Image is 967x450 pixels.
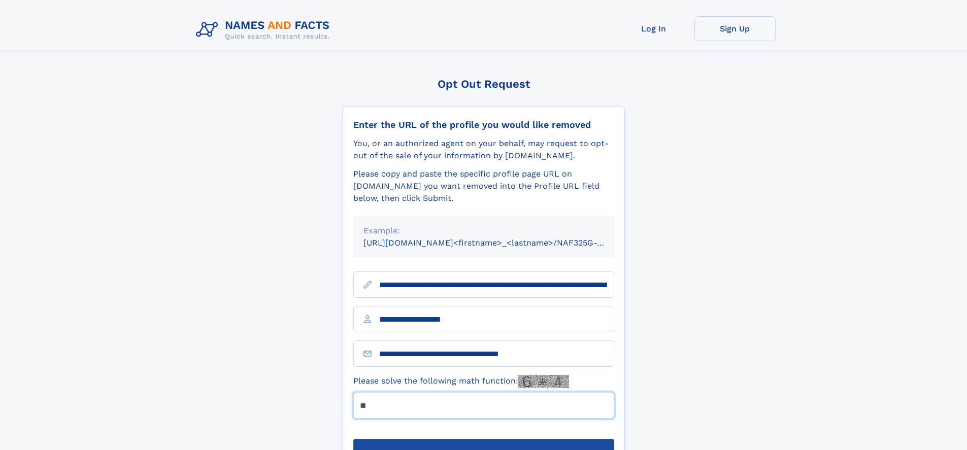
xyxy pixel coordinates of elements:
[192,16,338,44] img: Logo Names and Facts
[353,119,614,130] div: Enter the URL of the profile you would like removed
[613,16,694,41] a: Log In
[363,225,604,237] div: Example:
[363,238,633,248] small: [URL][DOMAIN_NAME]<firstname>_<lastname>/NAF325G-xxxxxxxx
[353,375,569,388] label: Please solve the following math function:
[343,78,625,90] div: Opt Out Request
[353,168,614,204] div: Please copy and paste the specific profile page URL on [DOMAIN_NAME] you want removed into the Pr...
[694,16,776,41] a: Sign Up
[353,137,614,162] div: You, or an authorized agent on your behalf, may request to opt-out of the sale of your informatio...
